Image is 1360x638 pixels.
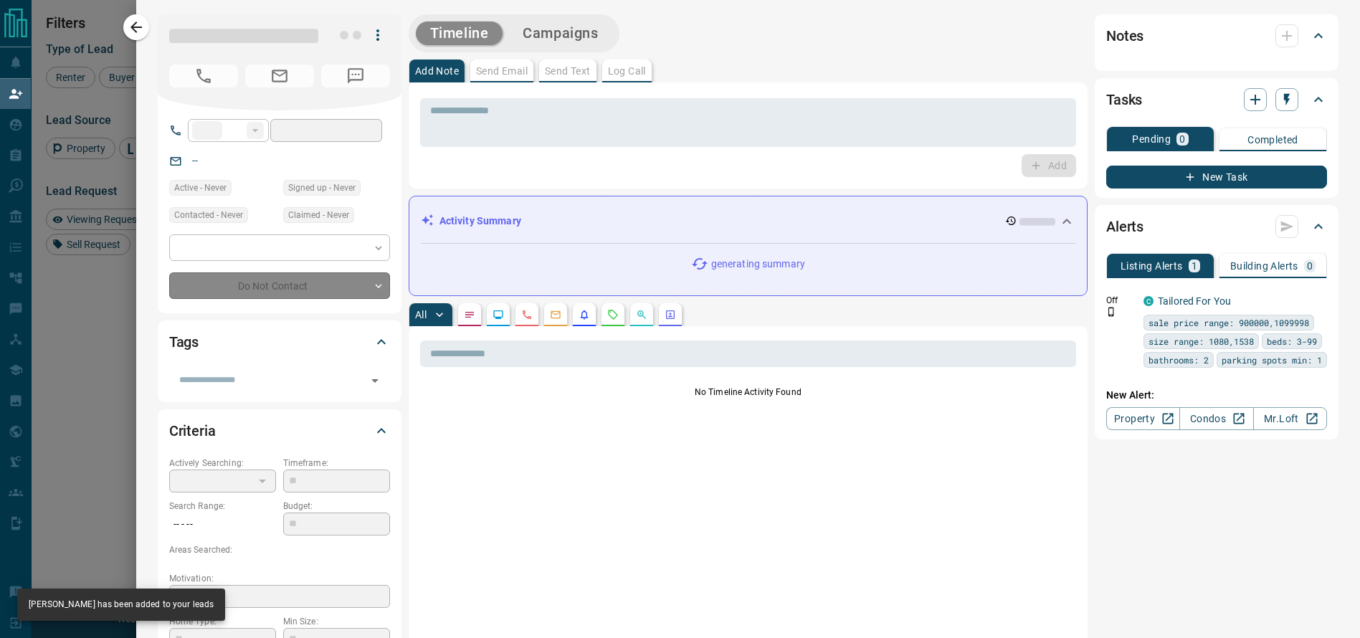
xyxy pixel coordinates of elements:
[1106,215,1143,238] h2: Alerts
[1149,315,1309,330] span: sale price range: 900000,1099998
[245,65,314,87] span: No Email
[1106,407,1180,430] a: Property
[1247,135,1298,145] p: Completed
[174,181,227,195] span: Active - Never
[1106,209,1327,244] div: Alerts
[1143,296,1154,306] div: condos.ca
[421,208,1075,234] div: Activity Summary
[169,513,276,536] p: -- - --
[1149,353,1209,367] span: bathrooms: 2
[711,257,805,272] p: generating summary
[169,272,390,299] div: Do Not Contact
[1179,407,1253,430] a: Condos
[169,615,276,628] p: Home Type:
[665,309,676,320] svg: Agent Actions
[1106,294,1135,307] p: Off
[29,593,214,616] div: [PERSON_NAME] has been added to your leads
[288,181,356,195] span: Signed up - Never
[169,414,390,448] div: Criteria
[1106,82,1327,117] div: Tasks
[1230,261,1298,271] p: Building Alerts
[1222,353,1322,367] span: parking spots min: 1
[174,208,243,222] span: Contacted - Never
[420,386,1076,399] p: No Timeline Activity Found
[550,309,561,320] svg: Emails
[288,208,349,222] span: Claimed - Never
[1307,261,1313,271] p: 0
[169,457,276,470] p: Actively Searching:
[1106,166,1327,189] button: New Task
[169,65,238,87] span: No Number
[415,310,427,320] p: All
[321,65,390,87] span: No Number
[416,22,503,45] button: Timeline
[1158,295,1231,307] a: Tailored For You
[1149,334,1254,348] span: size range: 1080,1538
[169,500,276,513] p: Search Range:
[283,500,390,513] p: Budget:
[1192,261,1197,271] p: 1
[607,309,619,320] svg: Requests
[169,572,390,585] p: Motivation:
[493,309,504,320] svg: Lead Browsing Activity
[283,457,390,470] p: Timeframe:
[1179,134,1185,144] p: 0
[169,419,216,442] h2: Criteria
[169,325,390,359] div: Tags
[521,309,533,320] svg: Calls
[464,309,475,320] svg: Notes
[1106,88,1142,111] h2: Tasks
[1106,24,1143,47] h2: Notes
[192,155,198,166] a: --
[1132,134,1171,144] p: Pending
[1121,261,1183,271] p: Listing Alerts
[1106,388,1327,403] p: New Alert:
[283,615,390,628] p: Min Size:
[415,66,459,76] p: Add Note
[636,309,647,320] svg: Opportunities
[1267,334,1317,348] span: beds: 3-99
[365,371,385,391] button: Open
[1106,307,1116,317] svg: Push Notification Only
[508,22,612,45] button: Campaigns
[1106,19,1327,53] div: Notes
[439,214,521,229] p: Activity Summary
[579,309,590,320] svg: Listing Alerts
[169,330,199,353] h2: Tags
[169,543,390,556] p: Areas Searched:
[1253,407,1327,430] a: Mr.Loft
